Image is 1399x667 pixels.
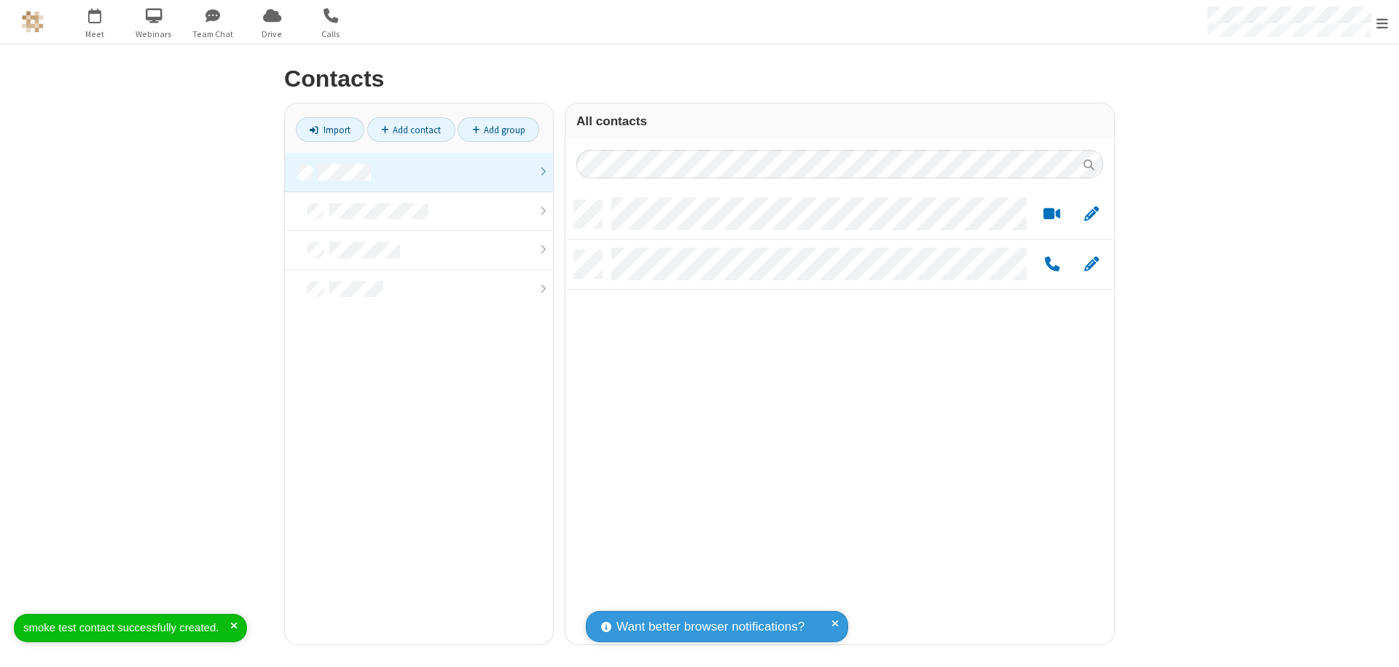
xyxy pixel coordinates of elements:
a: Add contact [367,117,455,142]
img: QA Selenium DO NOT DELETE OR CHANGE [22,11,44,33]
h3: All contacts [576,114,1103,128]
span: Team Chat [186,28,240,41]
span: Want better browser notifications? [616,617,804,636]
span: Webinars [127,28,181,41]
button: Start a video meeting [1038,205,1066,224]
div: smoke test contact successfully created. [23,620,230,636]
button: Edit [1077,205,1105,224]
span: Meet [68,28,122,41]
span: Calls [304,28,358,41]
h2: Contacts [284,66,1115,92]
span: Drive [245,28,299,41]
button: Call by phone [1038,256,1066,274]
a: Import [296,117,364,142]
div: grid [565,189,1114,644]
a: Add group [458,117,539,142]
button: Edit [1077,256,1105,274]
